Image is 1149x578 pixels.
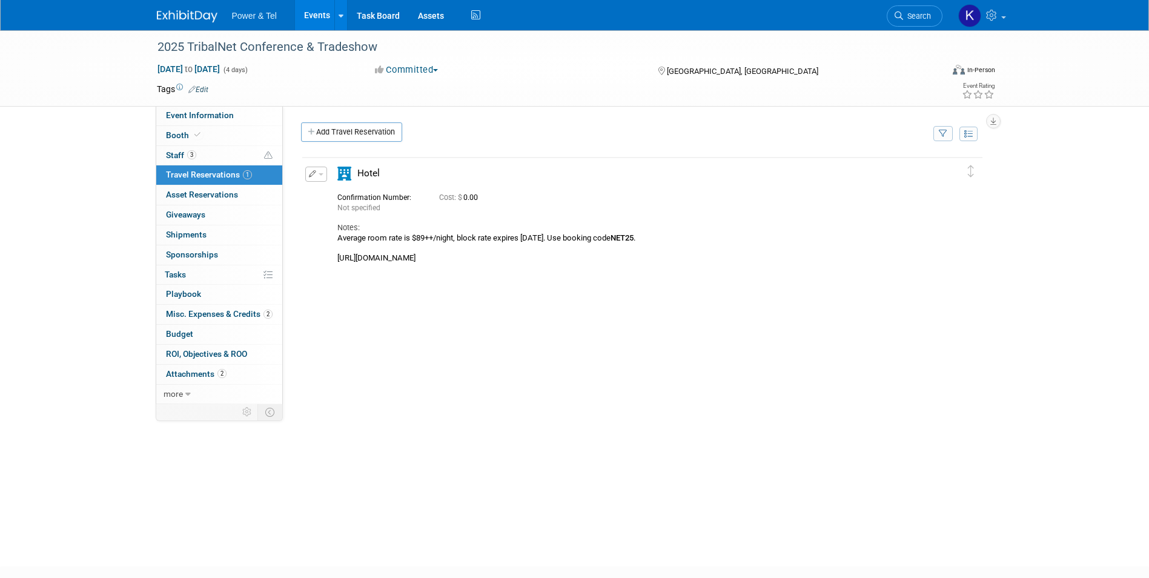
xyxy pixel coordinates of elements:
span: Budget [166,329,193,339]
span: Booth [166,130,203,140]
td: Personalize Event Tab Strip [237,404,258,420]
a: Tasks [156,265,282,285]
a: Booth [156,126,282,145]
a: Giveaways [156,205,282,225]
div: Confirmation Number: [337,190,421,202]
span: Playbook [166,289,201,299]
button: Committed [371,64,443,76]
img: ExhibitDay [157,10,217,22]
i: Hotel [337,167,351,181]
a: Event Information [156,106,282,125]
span: Staff [166,150,196,160]
span: Travel Reservations [166,170,252,179]
a: Sponsorships [156,245,282,265]
span: Event Information [166,110,234,120]
i: Click and drag to move item [968,165,974,178]
span: Cost: $ [439,193,463,202]
span: Not specified [337,204,380,212]
td: Toggle Event Tabs [257,404,282,420]
a: Search [887,5,942,27]
span: Misc. Expenses & Credits [166,309,273,319]
a: Budget [156,325,282,344]
a: Asset Reservations [156,185,282,205]
img: Format-Inperson.png [953,65,965,75]
div: Event Rating [962,83,995,89]
i: Filter by Traveler [939,130,947,138]
span: 3 [187,150,196,159]
a: Attachments2 [156,365,282,384]
span: Sponsorships [166,250,218,259]
a: Add Travel Reservation [301,122,402,142]
span: 0.00 [439,193,483,202]
span: Shipments [166,230,207,239]
span: 1 [243,170,252,179]
i: Booth reservation complete [194,131,200,138]
div: Event Format [871,63,996,81]
span: 2 [217,369,227,378]
span: Search [903,12,931,21]
span: Giveaways [166,210,205,219]
a: ROI, Objectives & ROO [156,345,282,364]
a: Playbook [156,285,282,304]
span: more [164,389,183,399]
b: NET25 [611,233,634,242]
span: 2 [263,310,273,319]
a: Edit [188,85,208,94]
span: Tasks [165,270,186,279]
span: Hotel [357,168,380,179]
a: Shipments [156,225,282,245]
span: Attachments [166,369,227,379]
td: Tags [157,83,208,95]
div: Average room rate is $89++/night, block rate expires [DATE]. Use booking code . [URL][DOMAIN_NAME] [337,233,926,263]
div: In-Person [967,65,995,75]
span: to [183,64,194,74]
img: Kelley Hood [958,4,981,27]
span: Power & Tel [232,11,277,21]
div: Notes: [337,222,926,233]
a: Misc. Expenses & Credits2 [156,305,282,324]
span: ROI, Objectives & ROO [166,349,247,359]
span: [DATE] [DATE] [157,64,220,75]
div: 2025 TribalNet Conference & Tradeshow [153,36,924,58]
span: [GEOGRAPHIC_DATA], [GEOGRAPHIC_DATA] [667,67,818,76]
a: Travel Reservations1 [156,165,282,185]
a: Staff3 [156,146,282,165]
span: Asset Reservations [166,190,238,199]
a: more [156,385,282,404]
span: Potential Scheduling Conflict -- at least one attendee is tagged in another overlapping event. [264,150,273,161]
span: (4 days) [222,66,248,74]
